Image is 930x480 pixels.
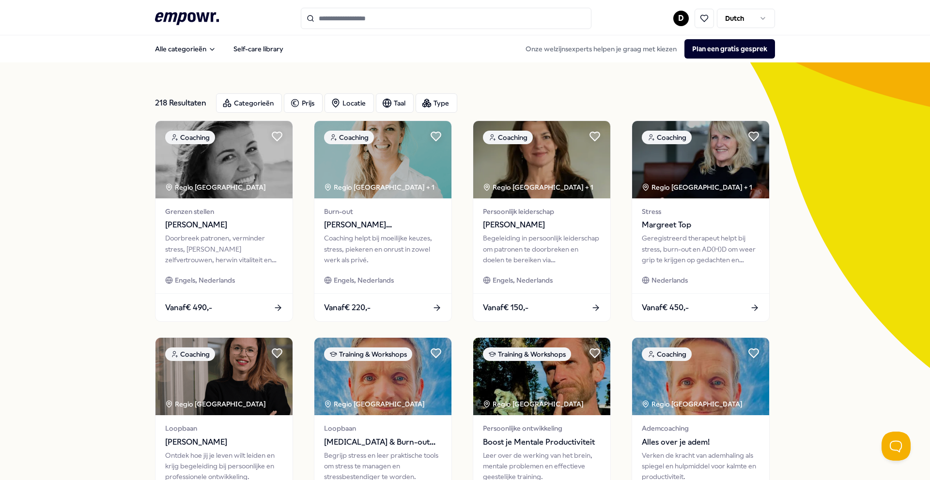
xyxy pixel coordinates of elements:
span: [PERSON_NAME] [165,219,283,231]
span: Loopbaan [165,423,283,434]
img: package image [155,121,293,198]
span: Vanaf € 220,- [324,301,371,314]
span: Engels, Nederlands [175,275,235,285]
span: Alles over je adem! [642,436,759,449]
input: Search for products, categories or subcategories [301,8,591,29]
div: Training & Workshops [483,347,571,361]
img: package image [314,121,451,198]
span: [PERSON_NAME] [165,436,283,449]
div: Begeleiding in persoonlijk leiderschap om patronen te doorbreken en doelen te bereiken via bewust... [483,233,601,265]
img: package image [632,338,769,415]
div: Regio [GEOGRAPHIC_DATA] [483,399,585,409]
img: package image [314,338,451,415]
button: Prijs [284,93,323,113]
span: [MEDICAL_DATA] & Burn-out Preventie [324,436,442,449]
div: Coaching [165,131,215,144]
span: Engels, Nederlands [334,275,394,285]
span: Stress [642,206,759,217]
div: Coaching [324,131,374,144]
span: Vanaf € 150,- [483,301,528,314]
a: package imageCoachingRegio [GEOGRAPHIC_DATA] Grenzen stellen[PERSON_NAME]Doorbreek patronen, verm... [155,120,293,322]
a: package imageCoachingRegio [GEOGRAPHIC_DATA] + 1StressMargreet TopGeregistreerd therapeut helpt b... [632,120,770,322]
button: Alle categorieën [147,39,224,59]
div: Regio [GEOGRAPHIC_DATA] + 1 [483,182,593,193]
div: Training & Workshops [324,347,412,361]
span: Loopbaan [324,423,442,434]
a: package imageCoachingRegio [GEOGRAPHIC_DATA] + 1Burn-out[PERSON_NAME][GEOGRAPHIC_DATA]Coaching he... [314,120,452,322]
a: Self-care library [226,39,291,59]
span: Engels, Nederlands [493,275,553,285]
div: Onze welzijnsexperts helpen je graag met kiezen [518,39,775,59]
div: Coaching [642,131,692,144]
div: Coaching [642,347,692,361]
div: Doorbreek patronen, verminder stress, [PERSON_NAME] zelfvertrouwen, herwin vitaliteit en kies voo... [165,233,283,265]
div: Coaching [483,131,533,144]
span: Persoonlijk leiderschap [483,206,601,217]
nav: Main [147,39,291,59]
span: Ademcoaching [642,423,759,434]
img: package image [632,121,769,198]
span: Vanaf € 450,- [642,301,689,314]
button: D [673,11,689,26]
span: Boost je Mentale Productiviteit [483,436,601,449]
span: Margreet Top [642,219,759,231]
img: package image [473,121,610,198]
button: Type [416,93,457,113]
a: package imageCoachingRegio [GEOGRAPHIC_DATA] + 1Persoonlijk leiderschap[PERSON_NAME]Begeleiding i... [473,120,611,322]
span: Grenzen stellen [165,206,283,217]
img: package image [155,338,293,415]
iframe: Help Scout Beacon - Open [882,432,911,461]
div: Regio [GEOGRAPHIC_DATA] + 1 [642,182,752,193]
span: Vanaf € 490,- [165,301,212,314]
button: Plan een gratis gesprek [684,39,775,59]
button: Categorieën [216,93,282,113]
div: Regio [GEOGRAPHIC_DATA] [165,399,267,409]
span: Nederlands [651,275,688,285]
button: Locatie [325,93,374,113]
div: Regio [GEOGRAPHIC_DATA] [324,399,426,409]
img: package image [473,338,610,415]
div: 218 Resultaten [155,93,208,113]
div: Regio [GEOGRAPHIC_DATA] + 1 [324,182,434,193]
span: Persoonlijke ontwikkeling [483,423,601,434]
span: Burn-out [324,206,442,217]
div: Coaching [165,347,215,361]
div: Regio [GEOGRAPHIC_DATA] [165,182,267,193]
span: [PERSON_NAME][GEOGRAPHIC_DATA] [324,219,442,231]
span: [PERSON_NAME] [483,219,601,231]
div: Coaching helpt bij moeilijke keuzes, stress, piekeren en onrust in zowel werk als privé. [324,233,442,265]
button: Taal [376,93,414,113]
div: Regio [GEOGRAPHIC_DATA] [642,399,744,409]
div: Geregistreerd therapeut helpt bij stress, burn-out en AD(H)D om weer grip te krijgen op gedachten... [642,233,759,265]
